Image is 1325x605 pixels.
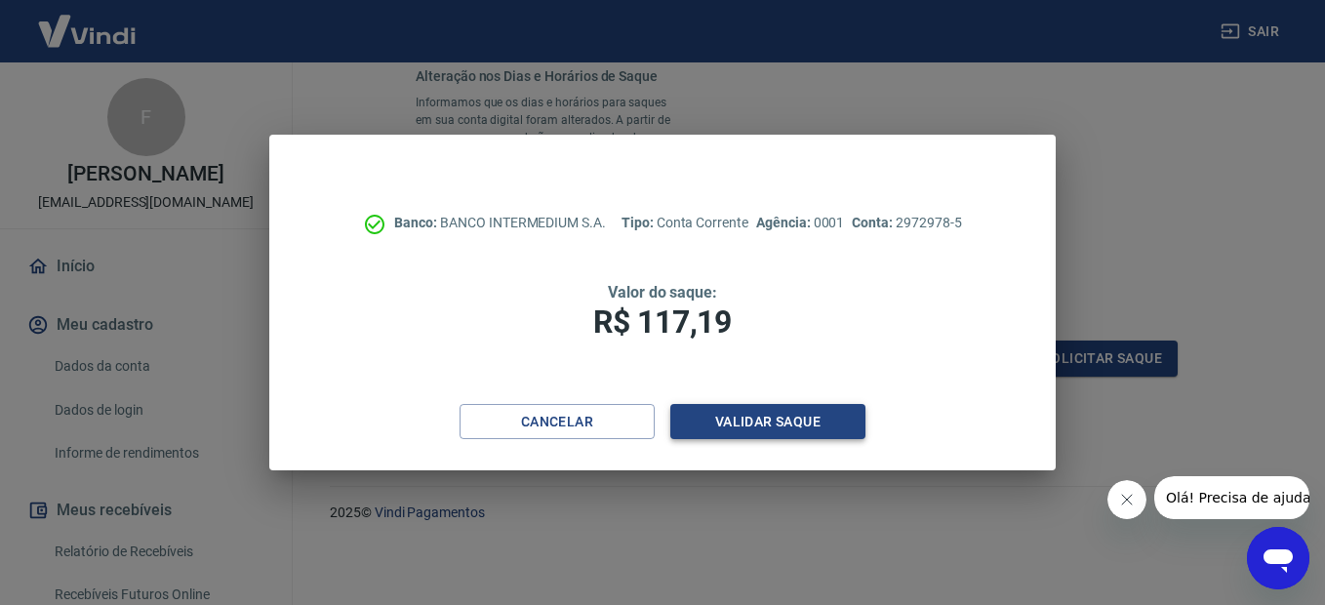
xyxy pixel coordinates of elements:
button: Validar saque [670,404,865,440]
iframe: Fechar mensagem [1107,480,1146,519]
span: Agência: [756,215,814,230]
button: Cancelar [460,404,655,440]
p: BANCO INTERMEDIUM S.A. [394,213,606,233]
iframe: Botão para abrir a janela de mensagens [1247,527,1309,589]
span: Olá! Precisa de ajuda? [12,14,164,29]
p: Conta Corrente [622,213,748,233]
span: Banco: [394,215,440,230]
span: Tipo: [622,215,657,230]
span: Conta: [852,215,896,230]
p: 2972978-5 [852,213,961,233]
span: R$ 117,19 [593,303,732,341]
iframe: Mensagem da empresa [1154,476,1309,519]
span: Valor do saque: [608,283,717,302]
p: 0001 [756,213,844,233]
